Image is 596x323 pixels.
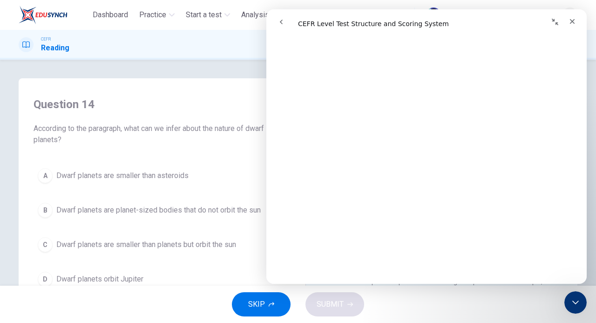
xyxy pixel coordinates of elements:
span: Start a test [186,9,222,21]
button: SKIP [232,292,291,316]
iframe: Intercom live chat [564,291,587,314]
h1: Reading [41,42,69,54]
img: ELTC logo [19,6,68,24]
span: According to the paragraph, what can we infer about the nature of dwarf planets? [34,123,291,145]
div: C [38,237,53,252]
button: DDwarf planets orbit Jupiter [34,268,291,291]
span: CEFR [41,36,51,42]
span: Dwarf planets are smaller than planets but orbit the sun [56,239,236,250]
button: CDwarf planets are smaller than planets but orbit the sun [34,233,291,256]
span: Dwarf planets are planet-sized bodies that do not orbit the sun [56,205,261,216]
span: Analysis [241,9,269,21]
button: BDwarf planets are planet-sized bodies that do not orbit the sun [34,199,291,222]
button: Start a test [182,7,234,23]
button: ADwarf planets are smaller than asteroids [34,164,291,187]
img: Profile picture [426,7,441,22]
div: A [38,168,53,183]
button: Dashboard [89,7,132,23]
div: D [38,272,53,287]
iframe: Intercom live chat [266,9,587,284]
button: Buy a Test [277,7,318,23]
span: Dashboard [93,9,128,21]
div: B [38,203,53,218]
span: Practice [139,9,166,21]
span: Dwarf planets orbit Jupiter [56,274,143,285]
h4: Question 14 [34,97,291,112]
span: SKIP [248,298,265,311]
span: Dwarf planets are smaller than asteroids [56,170,189,181]
button: Analysis [237,7,273,23]
button: Practice [135,7,178,23]
a: ELTC logo [19,6,89,24]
